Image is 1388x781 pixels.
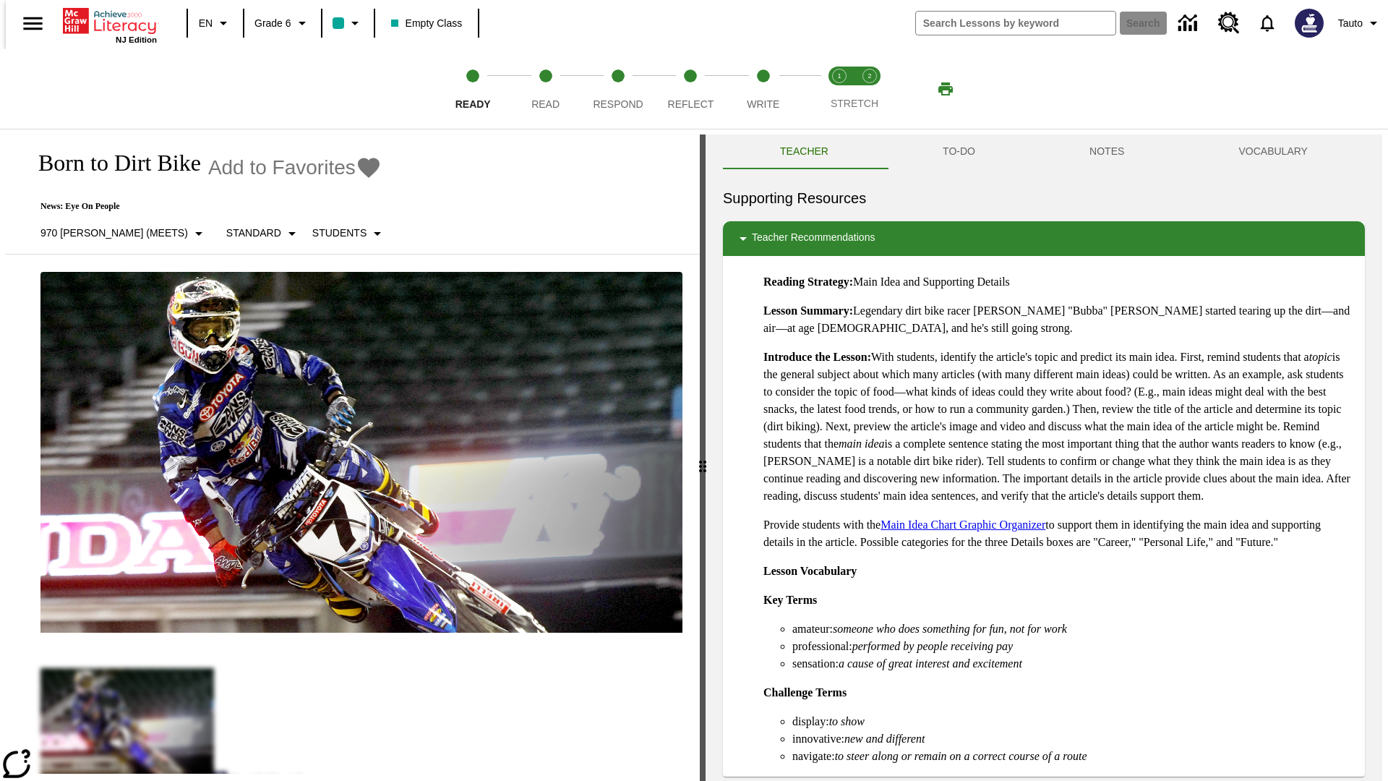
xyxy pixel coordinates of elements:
button: Select Student [307,221,392,247]
div: Teacher Recommendations [723,221,1365,256]
em: main idea [839,438,885,450]
button: Ready step 1 of 5 [431,49,515,129]
em: topic [1309,351,1332,363]
li: sensation: [792,655,1353,673]
span: Respond [593,98,643,110]
h6: Supporting Resources [723,187,1365,210]
a: Main Idea Chart Graphic Organizer [881,518,1045,531]
strong: Lesson Vocabulary [763,565,857,577]
li: innovative: [792,730,1353,748]
button: Scaffolds, Standard [220,221,307,247]
button: Print [922,76,969,102]
strong: Reading Strategy: [763,276,853,288]
strong: Challenge Terms [763,686,847,699]
div: reading [6,135,700,774]
span: STRETCH [831,98,878,109]
input: search field [916,12,1115,35]
button: Grade: Grade 6, Select a grade [249,10,317,36]
li: navigate: [792,748,1353,765]
span: Tauto [1338,16,1363,31]
li: amateur: [792,620,1353,638]
strong: Lesson Summary: [763,304,853,317]
span: EN [199,16,213,31]
li: display: [792,713,1353,730]
button: VOCABULARY [1181,135,1365,169]
button: Select Lexile, 970 Lexile (Meets) [35,221,213,247]
a: Resource Center, Will open in new tab [1209,4,1248,43]
span: Grade 6 [254,16,291,31]
h1: Born to Dirt Bike [23,150,201,176]
button: Teacher [723,135,886,169]
button: Class color is teal. Change class color [327,10,369,36]
span: NJ Edition [116,35,157,44]
button: Write step 5 of 5 [721,49,805,129]
em: to steer along or remain on a correct course of a route [835,750,1087,762]
p: Teacher Recommendations [752,230,875,247]
em: new and different [844,733,925,745]
span: Read [531,98,560,110]
button: Add to Favorites - Born to Dirt Bike [208,155,382,180]
p: With students, identify the article's topic and predict its main idea. First, remind students tha... [763,349,1353,505]
p: Students [312,226,367,241]
span: Add to Favorites [208,156,356,179]
div: Press Enter or Spacebar and then press right and left arrow keys to move the slider [700,135,706,781]
div: Home [63,5,157,44]
button: Profile/Settings [1332,10,1388,36]
button: Select a new avatar [1286,4,1332,42]
div: Instructional Panel Tabs [723,135,1365,169]
button: Open side menu [12,2,54,45]
a: Data Center [1170,4,1209,43]
strong: Introduce the Lesson: [763,351,871,363]
em: someone who does something for fun, not for work [833,623,1067,635]
p: Main Idea and Supporting Details [763,273,1353,291]
button: Respond step 3 of 5 [576,49,660,129]
text: 1 [837,72,841,80]
button: Stretch Respond step 2 of 2 [849,49,891,129]
p: Legendary dirt bike racer [PERSON_NAME] "Bubba" [PERSON_NAME] started tearing up the dirt—and air... [763,302,1353,337]
text: 2 [867,72,871,80]
span: Write [747,98,779,110]
div: activity [706,135,1382,781]
p: News: Eye On People [23,201,392,212]
img: Motocross racer James Stewart flies through the air on his dirt bike. [40,272,682,633]
p: Standard [226,226,281,241]
span: Reflect [668,98,714,110]
button: Stretch Read step 1 of 2 [818,49,860,129]
button: Read step 2 of 5 [503,49,587,129]
button: NOTES [1032,135,1181,169]
img: Avatar [1295,9,1324,38]
button: Reflect step 4 of 5 [648,49,732,129]
button: TO-DO [886,135,1032,169]
li: professional: [792,638,1353,655]
span: Ready [455,98,491,110]
em: to show [829,715,865,727]
p: 970 [PERSON_NAME] (Meets) [40,226,188,241]
em: a cause of great interest and excitement [839,657,1022,670]
span: Empty Class [391,16,463,31]
p: Provide students with the to support them in identifying the main idea and supporting details in ... [763,516,1353,551]
button: Language: EN, Select a language [192,10,239,36]
em: performed by people receiving pay [852,640,1013,652]
a: Notifications [1248,4,1286,42]
strong: Key Terms [763,594,817,606]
